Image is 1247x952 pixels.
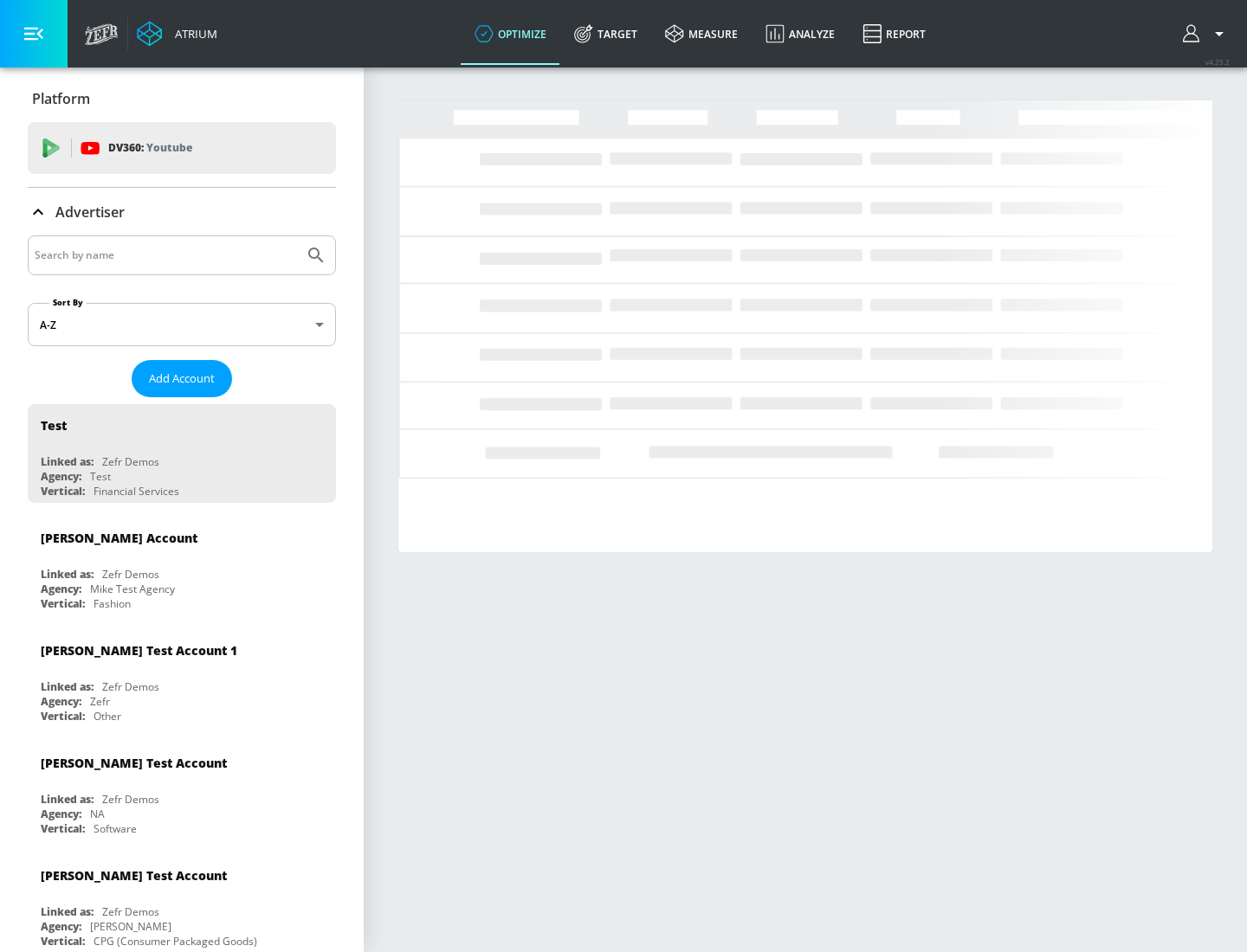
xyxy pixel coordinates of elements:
div: Linked as: [41,679,94,694]
div: [PERSON_NAME] AccountLinked as:Zefr DemosAgency:Mike Test AgencyVertical:Fashion [28,517,336,615]
div: [PERSON_NAME] Test AccountLinked as:Zefr DemosAgency:NAVertical:Software [28,742,336,840]
div: Advertiser [28,188,336,236]
p: DV360: [108,138,192,158]
div: [PERSON_NAME] Test Account 1Linked as:Zefr DemosAgency:ZefrVertical:Other [28,629,336,728]
div: Atrium [168,26,217,42]
div: Vertical: [41,484,85,499]
div: Financial Services [94,484,179,499]
div: Zefr [90,694,110,709]
a: Atrium [137,21,217,47]
div: Linked as: [41,792,94,807]
div: Test [41,417,67,434]
div: Test [90,469,111,484]
a: Target [560,3,651,65]
a: optimize [461,3,560,65]
div: Fashion [94,596,131,611]
input: Search by name [35,244,297,267]
div: Agency: [41,469,81,484]
div: Vertical: [41,934,85,949]
div: NA [90,807,105,821]
div: Zefr Demos [102,904,159,919]
div: Platform [28,74,336,123]
div: Zefr Demos [102,679,159,694]
span: v 4.25.2 [1205,57,1230,67]
div: Vertical: [41,709,85,724]
div: [PERSON_NAME] Test Account [41,755,227,771]
div: Linked as: [41,904,94,919]
div: Zefr Demos [102,792,159,807]
span: Add Account [149,369,215,389]
div: [PERSON_NAME] Test Account [41,867,227,884]
div: Agency: [41,582,81,596]
div: Vertical: [41,821,85,836]
div: [PERSON_NAME] Account [41,530,197,546]
div: [PERSON_NAME] [90,919,171,934]
label: Sort By [49,297,87,308]
div: TestLinked as:Zefr DemosAgency:TestVertical:Financial Services [28,404,336,503]
div: CPG (Consumer Packaged Goods) [94,934,257,949]
p: Advertiser [55,203,125,222]
div: Agency: [41,807,81,821]
div: Agency: [41,694,81,709]
div: Zefr Demos [102,567,159,582]
div: A-Z [28,303,336,346]
p: Youtube [146,138,192,157]
div: Zefr Demos [102,454,159,469]
a: Analyze [752,3,849,65]
div: Mike Test Agency [90,582,175,596]
div: Linked as: [41,567,94,582]
div: Agency: [41,919,81,934]
div: [PERSON_NAME] Test Account 1 [41,642,237,659]
div: Linked as: [41,454,94,469]
a: Report [849,3,940,65]
div: DV360: Youtube [28,122,336,174]
a: measure [651,3,752,65]
div: Other [94,709,121,724]
div: Software [94,821,137,836]
div: Vertical: [41,596,85,611]
p: Platform [32,89,90,108]
button: Add Account [132,360,232,397]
